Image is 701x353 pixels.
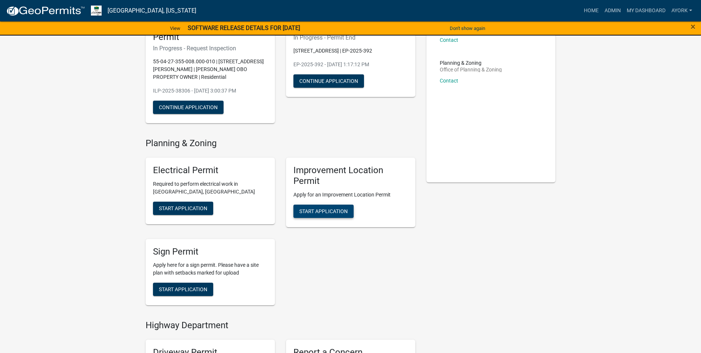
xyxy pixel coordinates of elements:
[91,6,102,16] img: Morgan County, Indiana
[153,87,268,95] p: ILP-2025-38306 - [DATE] 3:00:37 PM
[153,165,268,176] h5: Electrical Permit
[153,101,224,114] button: Continue Application
[146,138,415,149] h4: Planning & Zoning
[146,320,415,331] h4: Highway Department
[153,45,268,52] h6: In Progress - Request Inspection
[108,4,196,17] a: [GEOGRAPHIC_DATA], [US_STATE]
[624,4,668,18] a: My Dashboard
[153,261,268,277] p: Apply here for a sign permit. Please have a site plan with setbacks marked for upload
[153,202,213,215] button: Start Application
[440,37,458,43] a: Contact
[691,21,695,32] span: ×
[440,78,458,84] a: Contact
[159,286,207,292] span: Start Application
[440,60,502,65] p: Planning & Zoning
[153,180,268,196] p: Required to perform electrical work in [GEOGRAPHIC_DATA], [GEOGRAPHIC_DATA]
[167,22,183,34] a: View
[293,165,408,186] h5: Improvement Location Permit
[440,67,502,72] p: Office of Planning & Zoning
[691,22,695,31] button: Close
[293,47,408,55] p: [STREET_ADDRESS] | EP-2025-392
[293,191,408,199] p: Apply for an Improvement Location Permit
[581,4,602,18] a: Home
[447,22,488,34] button: Don't show again
[153,246,268,257] h5: Sign Permit
[293,61,408,68] p: EP-2025-392 - [DATE] 1:17:12 PM
[159,205,207,211] span: Start Application
[293,34,408,41] h6: In Progress - Permit End
[153,58,268,81] p: 55-04-27-355-008.000-010 | [STREET_ADDRESS][PERSON_NAME] | [PERSON_NAME] OBO PROPERTY OWNER | Res...
[293,74,364,88] button: Continue Application
[299,208,348,214] span: Start Application
[602,4,624,18] a: Admin
[293,205,354,218] button: Start Application
[188,24,300,31] strong: SOFTWARE RELEASE DETAILS FOR [DATE]
[668,4,695,18] a: ayork
[153,283,213,296] button: Start Application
